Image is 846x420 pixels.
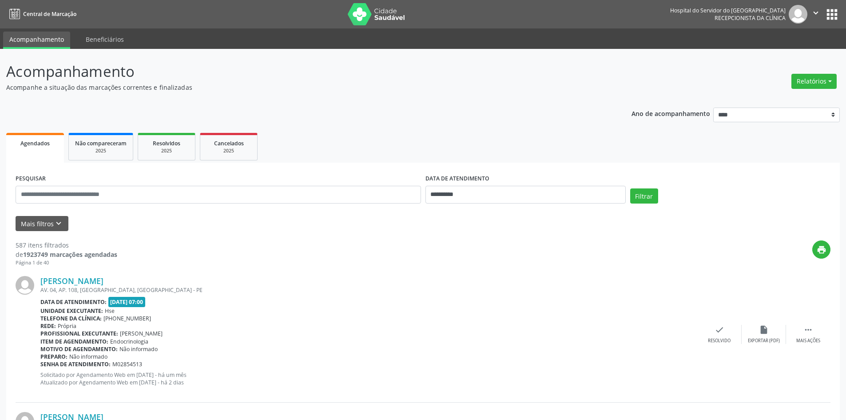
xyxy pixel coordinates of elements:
[20,140,50,147] span: Agendados
[153,140,180,147] span: Resolvidos
[75,148,127,154] div: 2025
[207,148,251,154] div: 2025
[811,8,821,18] i: 
[40,330,118,337] b: Profissional executante:
[630,188,658,204] button: Filtrar
[40,371,697,386] p: Solicitado por Agendamento Web em [DATE] - há um mês Atualizado por Agendamento Web em [DATE] - h...
[112,360,142,368] span: M02854513
[110,338,148,345] span: Endocrinologia
[16,276,34,295] img: img
[40,360,111,368] b: Senha de atendimento:
[40,298,107,306] b: Data de atendimento:
[759,325,769,335] i: insert_drive_file
[108,297,146,307] span: [DATE] 07:00
[40,307,103,315] b: Unidade executante:
[796,338,820,344] div: Mais ações
[16,172,46,186] label: PESQUISAR
[23,10,76,18] span: Central de Marcação
[40,286,697,294] div: AV. 04, AP. 108, [GEOGRAPHIC_DATA], [GEOGRAPHIC_DATA] - PE
[824,7,840,22] button: apps
[425,172,489,186] label: DATA DE ATENDIMENTO
[16,216,68,232] button: Mais filtroskeyboard_arrow_down
[119,345,158,353] span: Não informado
[40,338,108,345] b: Item de agendamento:
[715,325,724,335] i: check
[812,240,830,259] button: print
[79,32,130,47] a: Beneficiários
[3,32,70,49] a: Acompanhamento
[16,250,117,259] div: de
[40,345,118,353] b: Motivo de agendamento:
[69,353,107,360] span: Não informado
[715,14,786,22] span: Recepcionista da clínica
[670,7,786,14] div: Hospital do Servidor do [GEOGRAPHIC_DATA]
[144,148,189,154] div: 2025
[791,74,837,89] button: Relatórios
[23,250,117,259] strong: 1923749 marcações agendadas
[632,108,710,119] p: Ano de acompanhamento
[748,338,780,344] div: Exportar (PDF)
[40,322,56,330] b: Rede:
[105,307,115,315] span: Hse
[817,245,826,255] i: print
[120,330,163,337] span: [PERSON_NAME]
[789,5,807,24] img: img
[6,60,590,83] p: Acompanhamento
[54,219,64,228] i: keyboard_arrow_down
[16,240,117,250] div: 587 itens filtrados
[58,322,76,330] span: Própria
[40,353,68,360] b: Preparo:
[6,7,76,21] a: Central de Marcação
[6,83,590,92] p: Acompanhe a situação das marcações correntes e finalizadas
[40,276,103,286] a: [PERSON_NAME]
[16,259,117,267] div: Página 1 de 40
[75,140,127,147] span: Não compareceram
[103,315,151,322] span: [PHONE_NUMBER]
[40,315,102,322] b: Telefone da clínica:
[803,325,813,335] i: 
[214,140,244,147] span: Cancelados
[807,5,824,24] button: 
[708,338,731,344] div: Resolvido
